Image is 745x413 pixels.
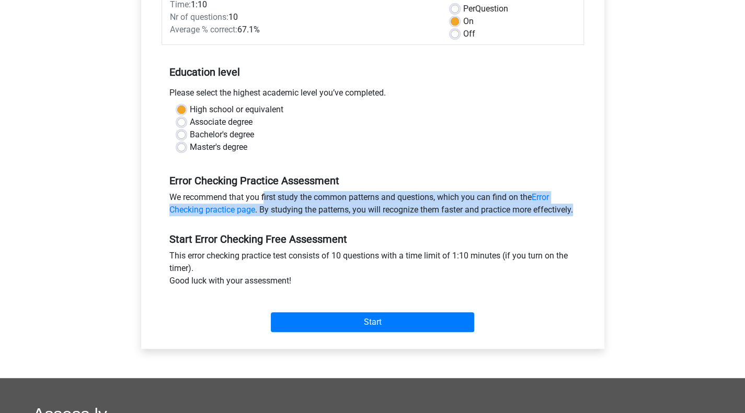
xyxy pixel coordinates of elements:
[190,128,254,141] label: Bachelor's degree
[463,4,475,14] span: Per
[169,174,576,187] h5: Error Checking Practice Assessment
[463,3,508,15] label: Question
[190,116,253,128] label: Associate degree
[162,191,584,220] div: We recommend that you first study the common patterns and questions, which you can find on the . ...
[170,12,228,22] span: Nr of questions:
[162,11,443,23] div: 10
[190,141,247,154] label: Master's degree
[169,62,576,82] h5: Education level
[463,28,475,40] label: Off
[162,250,584,291] div: This error checking practice test consists of 10 questions with a time limit of 1:10 minutes (if ...
[170,25,237,34] span: Average % correct:
[271,312,474,332] input: Start
[162,87,584,103] div: Please select the highest academic level you’ve completed.
[190,103,283,116] label: High school or equivalent
[169,233,576,245] h5: Start Error Checking Free Assessment
[463,15,474,28] label: On
[169,192,549,215] a: Error Checking practice page
[162,23,443,36] div: 67.1%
